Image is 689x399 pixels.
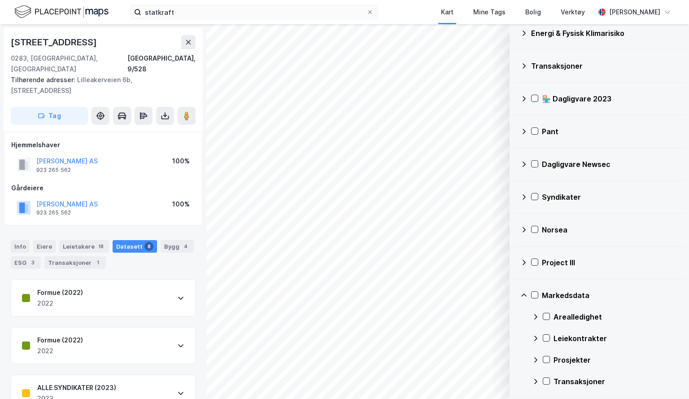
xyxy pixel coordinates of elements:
input: Søk på adresse, matrikkel, gårdeiere, leietakere eller personer [141,5,366,19]
div: Kontrollprogram for chat [644,356,689,399]
div: Markedsdata [542,290,678,301]
div: Pant [542,126,678,137]
div: Leietakere [59,240,109,253]
img: logo.f888ab2527a4732fd821a326f86c7f29.svg [14,4,109,20]
div: Eiere [33,240,56,253]
div: Hjemmelshaver [11,140,195,150]
div: ALLE SYNDIKATER (2023) [37,382,116,393]
div: Norsea [542,224,678,235]
div: 100% [172,199,190,210]
div: Mine Tags [473,7,506,18]
div: 4 [181,242,190,251]
div: 🏪 Dagligvare 2023 [542,93,678,104]
iframe: Chat Widget [644,356,689,399]
div: Verktøy [561,7,585,18]
div: 1 [93,258,102,267]
div: Datasett [113,240,157,253]
button: Tag [11,107,88,125]
div: Syndikater [542,192,678,202]
div: Gårdeiere [11,183,195,193]
div: [PERSON_NAME] [609,7,660,18]
div: Kart [441,7,454,18]
div: Bolig [525,7,541,18]
div: 3 [28,258,37,267]
div: Prosjekter [554,355,678,365]
div: Energi & Fysisk Klimarisiko [531,28,678,39]
div: ESG [11,256,41,269]
div: Bygg [161,240,194,253]
div: 8 [144,242,153,251]
div: 923 265 562 [36,167,71,174]
div: 923 265 562 [36,209,71,216]
div: 100% [172,156,190,167]
div: 18 [96,242,105,251]
div: [GEOGRAPHIC_DATA], 9/528 [127,53,196,75]
div: Arealledighet [554,311,678,322]
div: 2022 [37,298,83,309]
div: Dagligvare Newsec [542,159,678,170]
div: Info [11,240,30,253]
div: Transaksjoner [531,61,678,71]
div: 2022 [37,346,83,356]
div: Lilleakerveien 6b, [STREET_ADDRESS] [11,75,188,96]
div: Transaksjoner [554,376,678,387]
div: Formue (2022) [37,335,83,346]
div: 0283, [GEOGRAPHIC_DATA], [GEOGRAPHIC_DATA] [11,53,127,75]
div: [STREET_ADDRESS] [11,35,99,49]
div: Formue (2022) [37,287,83,298]
div: Transaksjoner [44,256,106,269]
span: Tilhørende adresser: [11,76,77,83]
div: Leiekontrakter [554,333,678,344]
div: Project III [542,257,678,268]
